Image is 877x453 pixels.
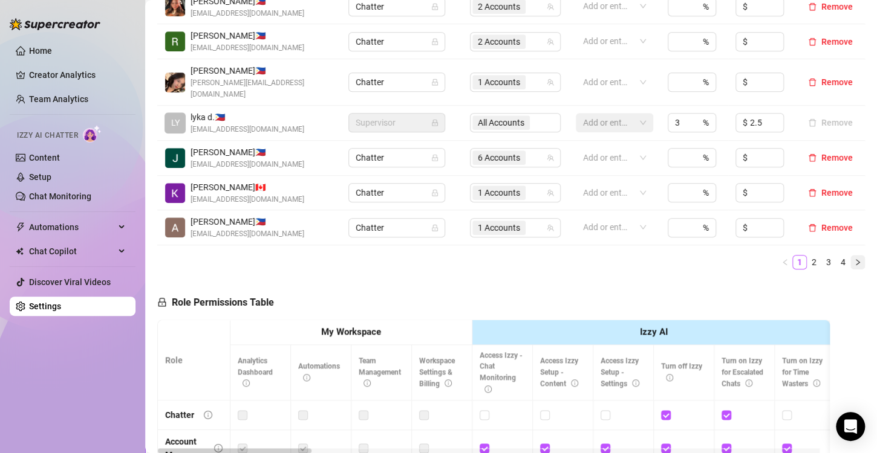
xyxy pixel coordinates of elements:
span: Remove [821,37,853,47]
span: [PERSON_NAME] 🇵🇭 [191,64,334,77]
strong: Izzy AI [640,326,668,337]
button: Remove [803,115,858,130]
a: 2 [807,255,821,269]
span: info-circle [571,379,578,387]
span: [PERSON_NAME][EMAIL_ADDRESS][DOMAIN_NAME] [191,77,334,100]
span: 1 Accounts [478,221,520,234]
span: delete [808,37,817,46]
th: Role [158,320,230,400]
span: [PERSON_NAME] 🇵🇭 [191,29,304,42]
span: [EMAIL_ADDRESS][DOMAIN_NAME] [191,228,304,240]
span: lyka d. 🇵🇭 [191,111,304,124]
span: 1 Accounts [472,185,526,200]
span: Remove [821,188,853,198]
li: 4 [836,255,850,269]
a: Content [29,153,60,162]
span: 1 Accounts [472,220,526,235]
h5: Role Permissions Table [157,295,274,310]
strong: My Workspace [321,326,381,337]
span: [PERSON_NAME] 🇵🇭 [191,215,304,228]
button: right [850,255,865,269]
span: team [547,154,554,161]
span: left [781,259,789,266]
span: team [547,224,554,231]
span: 1 Accounts [472,75,526,89]
span: right [854,259,861,266]
div: Open Intercom Messenger [836,412,865,441]
span: info-circle [666,374,673,381]
li: Next Page [850,255,865,269]
span: Analytics Dashboard [238,356,273,388]
span: [EMAIL_ADDRESS][DOMAIN_NAME] [191,42,304,54]
span: Access Izzy - Chat Monitoring [480,351,523,394]
span: Workspace Settings & Billing [419,356,455,388]
span: team [547,189,554,196]
span: info-circle [204,411,212,419]
span: lock [431,189,438,196]
img: Angelica Cuyos [165,217,185,237]
span: delete [808,223,817,232]
a: 1 [793,255,806,269]
span: Turn on Izzy for Time Wasters [782,356,823,388]
span: [PERSON_NAME] 🇵🇭 [191,146,304,159]
span: lock [431,79,438,86]
span: Remove [821,223,853,233]
a: Creator Analytics [29,65,126,85]
span: 1 Accounts [478,186,520,199]
a: Discover Viral Videos [29,277,111,287]
span: delete [808,78,817,86]
span: Remove [821,153,853,162]
span: info-circle [632,379,639,387]
a: 4 [836,255,850,269]
span: Supervisor [356,114,438,132]
a: 3 [822,255,835,269]
span: 6 Accounts [472,150,526,165]
span: Automations [298,362,340,382]
span: info-circle [214,444,223,452]
span: team [547,38,554,45]
span: info-circle [445,379,452,387]
span: lock [431,3,438,10]
span: thunderbolt [16,222,25,232]
img: Kristine Flores [165,183,185,203]
span: Chatter [356,149,438,167]
span: info-circle [243,379,250,387]
a: Settings [29,301,61,311]
span: info-circle [745,379,752,387]
span: Turn on Izzy for Escalated Chats [722,356,763,388]
a: Chat Monitoring [29,191,91,201]
span: delete [808,2,817,11]
span: info-circle [303,374,310,381]
span: [EMAIL_ADDRESS][DOMAIN_NAME] [191,8,304,19]
span: delete [808,153,817,162]
span: Turn off Izzy [661,362,702,382]
div: Chatter [165,408,194,422]
span: team [547,79,554,86]
span: delete [808,188,817,197]
span: Team Management [359,356,401,388]
span: Chat Copilot [29,242,115,261]
span: lock [431,38,438,45]
button: Remove [803,220,858,235]
span: [EMAIL_ADDRESS][DOMAIN_NAME] [191,159,304,170]
span: Access Izzy Setup - Content [540,356,578,388]
span: 2 Accounts [478,35,520,48]
a: Team Analytics [29,94,88,104]
img: Chat Copilot [16,247,24,255]
img: Joyce Valerio [165,72,185,92]
span: team [547,3,554,10]
span: lock [431,224,438,231]
span: lock [157,297,167,307]
span: info-circle [813,379,820,387]
span: Remove [821,77,853,87]
span: lock [431,154,438,161]
span: Automations [29,217,115,237]
span: [PERSON_NAME] 🇨🇦 [191,181,304,194]
img: logo-BBDzfeDw.svg [10,18,100,30]
span: lock [431,119,438,126]
span: 1 Accounts [478,75,520,89]
span: Chatter [356,184,438,202]
button: Remove [803,185,858,200]
li: 2 [807,255,821,269]
span: Access Izzy Setup - Settings [601,356,639,388]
